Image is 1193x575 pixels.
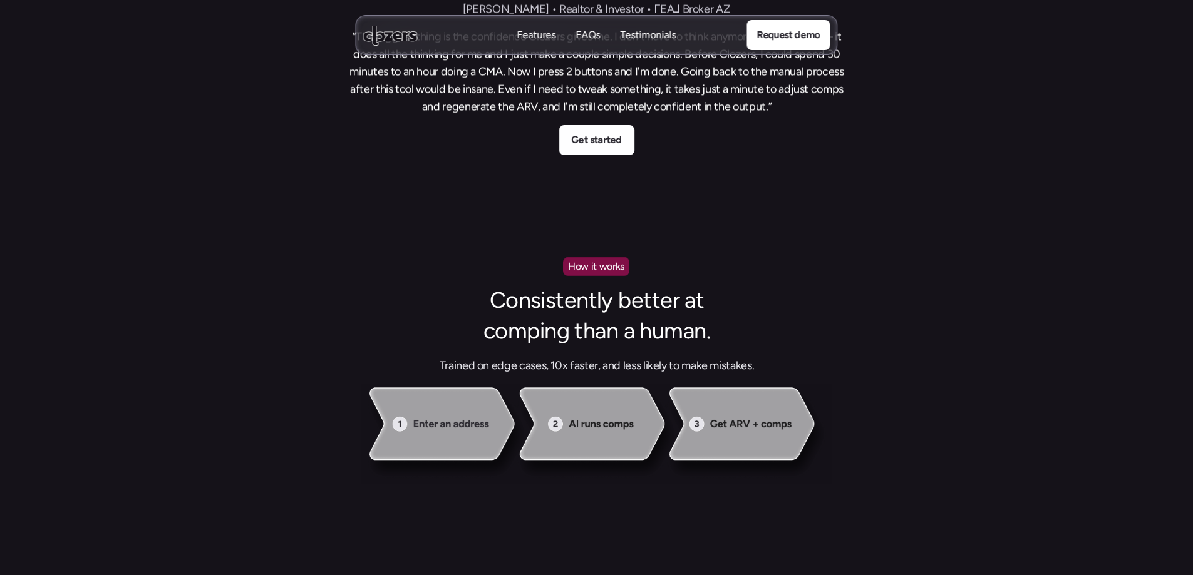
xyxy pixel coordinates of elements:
[559,126,634,156] a: Get started
[621,28,676,42] p: Testimonials
[517,28,556,43] a: FeaturesFeatures
[576,28,601,43] a: FAQsFAQs
[472,285,722,347] h2: Consistently better at comping than a human.
[757,27,820,43] p: Request demo
[621,28,676,43] a: TestimonialsTestimonials
[517,28,556,42] p: Features
[576,28,601,42] p: FAQs
[576,42,601,56] p: FAQs
[746,20,830,50] a: Request demo
[568,258,624,275] p: How it works
[384,357,810,374] h3: Trained on edge cases, 10x faster, and less likely to make mistakes.
[346,28,847,115] h3: “The biggest thing is the confidence Clozers gives me. I don't have to think anymore when comping...
[517,42,556,56] p: Features
[571,133,621,149] p: Get started
[621,42,676,56] p: Testimonials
